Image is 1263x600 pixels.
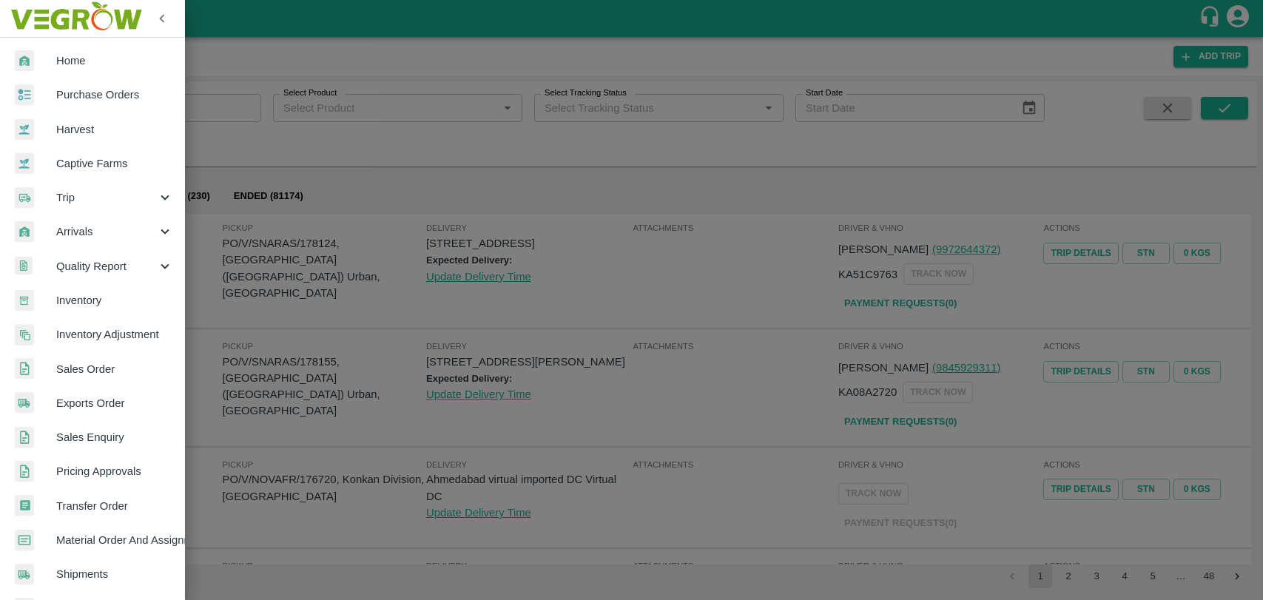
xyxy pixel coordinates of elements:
[56,189,157,206] span: Trip
[15,324,34,345] img: inventory
[56,566,173,582] span: Shipments
[15,564,34,585] img: shipments
[15,290,34,311] img: whInventory
[56,258,157,274] span: Quality Report
[56,53,173,69] span: Home
[56,121,173,138] span: Harvest
[56,292,173,309] span: Inventory
[15,461,34,482] img: sales
[15,152,34,175] img: harvest
[15,221,34,243] img: whArrival
[15,50,34,72] img: whArrival
[15,187,34,209] img: delivery
[15,495,34,516] img: whTransfer
[56,223,157,240] span: Arrivals
[56,498,173,514] span: Transfer Order
[15,530,34,551] img: centralMaterial
[15,392,34,414] img: shipments
[56,361,173,377] span: Sales Order
[56,87,173,103] span: Purchase Orders
[15,257,33,275] img: qualityReport
[15,84,34,106] img: reciept
[56,155,173,172] span: Captive Farms
[56,395,173,411] span: Exports Order
[15,427,34,448] img: sales
[56,532,173,548] span: Material Order And Assignment
[56,429,173,445] span: Sales Enquiry
[56,463,173,479] span: Pricing Approvals
[56,326,173,343] span: Inventory Adjustment
[15,118,34,141] img: harvest
[15,358,34,380] img: sales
